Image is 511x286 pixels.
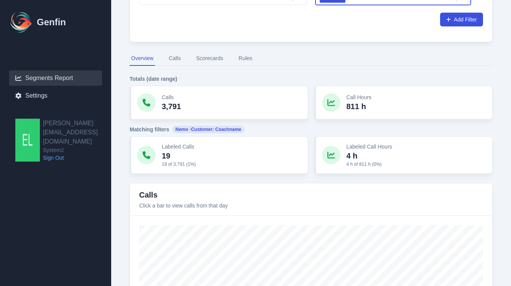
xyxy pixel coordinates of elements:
[162,101,181,112] p: 3,791
[43,119,111,146] h2: [PERSON_NAME][EMAIL_ADDRESS][DOMAIN_NAME]
[237,51,254,66] button: Rules
[15,119,40,162] img: elissa@system2.fitness
[130,126,493,133] h4: Matching filters
[194,51,225,66] button: Scorecards
[130,51,155,66] button: Overview
[172,126,244,133] span: Nemo
[347,143,392,150] p: Labeled Call Hours
[162,161,196,167] p: 19 of 3,791 (1%)
[440,13,483,26] button: Add Filter
[9,10,34,34] img: Logo
[37,16,66,28] h1: Genfin
[9,88,102,103] a: Settings
[139,202,228,209] p: Click a bar to view calls from that day
[347,93,371,101] p: Call Hours
[347,161,392,167] p: 4 h of 811 h (0%)
[162,93,181,101] p: Calls
[43,146,111,154] span: System2
[43,154,111,162] a: Sign Out
[139,190,228,200] h3: Calls
[190,126,242,132] span: · Customer: Coachname
[167,51,182,66] button: Calls
[347,101,371,112] p: 811 h
[162,150,196,161] p: 19
[130,75,493,83] h4: Totals (date range)
[162,143,196,150] p: Labeled Calls
[9,70,102,86] a: Segments Report
[347,150,392,161] p: 4 h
